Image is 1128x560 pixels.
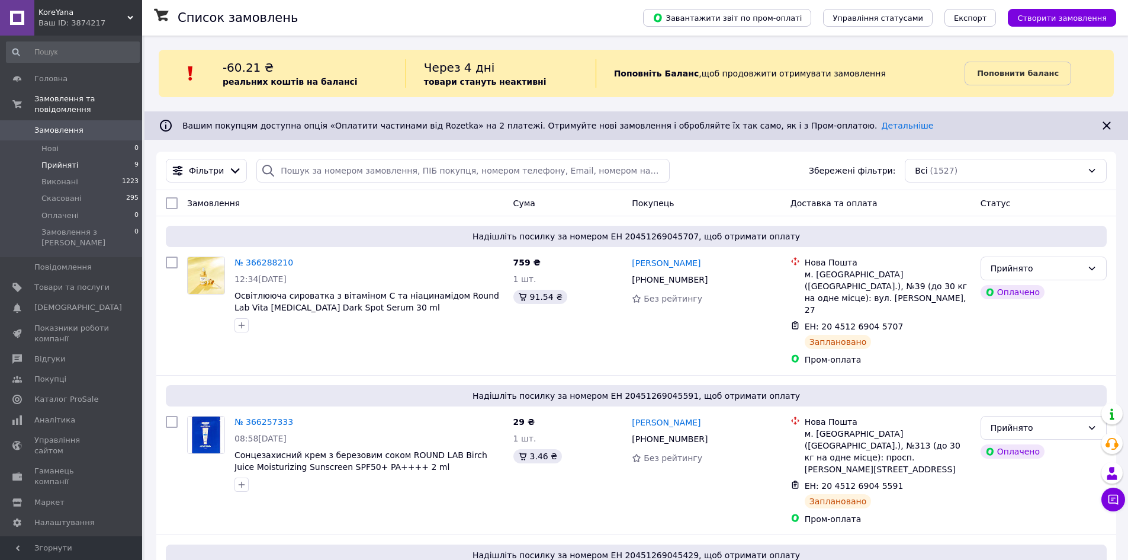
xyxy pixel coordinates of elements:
span: [DEMOGRAPHIC_DATA] [34,302,122,313]
button: Управління статусами [823,9,933,27]
a: [PERSON_NAME] [632,417,700,428]
span: KoreYana [38,7,127,18]
a: Фото товару [187,416,225,454]
span: Замовлення та повідомлення [34,94,142,115]
a: № 366257333 [234,417,293,427]
img: Фото товару [188,417,224,453]
span: Всі [915,165,927,177]
span: ЕН: 20 4512 6904 5707 [805,322,904,331]
span: Маркет [34,497,65,508]
img: :exclamation: [182,65,200,82]
span: Аналітика [34,415,75,425]
div: Заплановано [805,335,872,349]
input: Пошук за номером замовлення, ПІБ покупця, номером телефону, Email, номером накладної [256,159,669,183]
span: 1 шт. [513,434,536,443]
span: Гаманець компанії [34,466,110,487]
span: Повідомлення [34,262,92,273]
span: Управління сайтом [34,435,110,456]
span: Прийняті [41,160,78,171]
span: -60.21 ₴ [223,60,274,75]
span: 9 [134,160,139,171]
a: [PERSON_NAME] [632,257,700,269]
a: Фото товару [187,257,225,295]
div: Ваш ID: 3874217 [38,18,142,28]
button: Чат з покупцем [1101,488,1125,511]
span: 0 [134,227,139,248]
span: Замовлення [34,125,83,136]
button: Завантажити звіт по пром-оплаті [643,9,811,27]
span: 12:34[DATE] [234,274,287,284]
span: 08:58[DATE] [234,434,287,443]
span: Фільтри [189,165,224,177]
a: Поповнити баланс [965,62,1071,85]
b: Поповніть Баланс [614,69,699,78]
span: Через 4 дні [424,60,495,75]
div: [PHONE_NUMBER] [629,431,710,447]
span: Надішліть посилку за номером ЕН 20451269045591, щоб отримати оплату [171,390,1102,402]
span: 1223 [122,177,139,187]
div: Пром-оплата [805,513,971,525]
a: № 366288210 [234,258,293,267]
span: Показники роботи компанії [34,323,110,344]
div: Пром-оплата [805,354,971,366]
button: Створити замовлення [1008,9,1116,27]
span: ЕН: 20 4512 6904 5591 [805,481,904,491]
span: Надішліть посилку за номером ЕН 20451269045707, щоб отримати оплату [171,231,1102,242]
span: Експорт [954,14,987,23]
span: 0 [134,210,139,221]
span: Без рейтингу [644,453,702,463]
span: Вашим покупцям доступна опція «Оплатити частинами від Rozetka» на 2 платежі. Отримуйте нові замов... [182,121,933,130]
span: Налаштування [34,517,95,528]
span: Виконані [41,177,78,187]
span: Управління статусами [833,14,923,23]
span: Каталог ProSale [34,394,98,405]
div: 3.46 ₴ [513,449,562,463]
a: Створити замовлення [996,12,1116,22]
b: реальних коштів на балансі [223,77,358,87]
button: Експорт [944,9,997,27]
span: Збережені фільтри: [809,165,895,177]
span: Оплачені [41,210,79,221]
div: 91.54 ₴ [513,290,567,304]
b: Поповнити баланс [977,69,1059,78]
span: Без рейтингу [644,294,702,303]
span: Cума [513,199,535,208]
div: Нова Пошта [805,416,971,428]
span: 29 ₴ [513,417,535,427]
span: Завантажити звіт по пром-оплаті [653,12,802,23]
b: товари стануть неактивні [424,77,547,87]
div: , щоб продовжити отримувати замовлення [596,59,965,88]
input: Пошук [6,41,140,63]
div: Оплачено [981,285,1045,299]
span: Товари та послуги [34,282,110,293]
span: Нові [41,143,59,154]
span: Замовлення [187,199,240,208]
a: Освітлююча сироватка з вітаміном C та ніацинамідом Round Lab Vita [MEDICAL_DATA] Dark Spot Serum ... [234,291,499,312]
span: Доставка та оплата [790,199,878,208]
span: (1527) [930,166,958,175]
span: 295 [126,193,139,204]
span: Головна [34,73,68,84]
div: Прийнято [991,421,1082,434]
span: Статус [981,199,1011,208]
h1: Список замовлень [178,11,298,25]
div: Заплановано [805,494,872,508]
span: Замовлення з [PERSON_NAME] [41,227,134,248]
a: Сонцезахисний крем з березовим соком ROUND LAB Birch Juice Moisturizing Sunscreen SPF50+ PA++++ 2 ml [234,450,487,472]
img: Фото товару [188,257,224,294]
div: Нова Пошта [805,257,971,268]
span: Покупці [34,374,66,385]
div: Прийнято [991,262,1082,275]
div: м. [GEOGRAPHIC_DATA] ([GEOGRAPHIC_DATA].), №313 (до 30 кг на одне місце): просп. [PERSON_NAME][ST... [805,428,971,475]
span: Відгуки [34,354,65,364]
span: Покупець [632,199,674,208]
span: Створити замовлення [1017,14,1107,23]
span: 0 [134,143,139,154]
a: Детальніше [882,121,934,130]
div: [PHONE_NUMBER] [629,271,710,288]
span: 1 шт. [513,274,536,284]
span: 759 ₴ [513,258,541,267]
span: Скасовані [41,193,82,204]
